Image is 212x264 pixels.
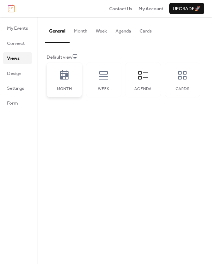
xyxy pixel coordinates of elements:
[3,97,32,108] a: Form
[169,3,204,14] button: Upgrade🚀
[139,5,163,12] a: My Account
[3,82,32,94] a: Settings
[7,55,19,62] span: Views
[7,70,21,77] span: Design
[54,87,75,92] div: Month
[3,68,32,79] a: Design
[7,25,28,32] span: My Events
[92,17,111,42] button: Week
[3,37,32,49] a: Connect
[45,17,70,42] button: General
[8,5,15,12] img: logo
[173,5,201,12] span: Upgrade 🚀
[135,17,156,42] button: Cards
[47,54,202,61] div: Default view
[7,85,24,92] span: Settings
[7,40,25,47] span: Connect
[3,52,32,64] a: Views
[109,5,132,12] a: Contact Us
[93,87,114,92] div: Week
[172,87,193,92] div: Cards
[70,17,92,42] button: Month
[7,100,18,107] span: Form
[3,22,32,34] a: My Events
[111,17,135,42] button: Agenda
[132,87,154,92] div: Agenda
